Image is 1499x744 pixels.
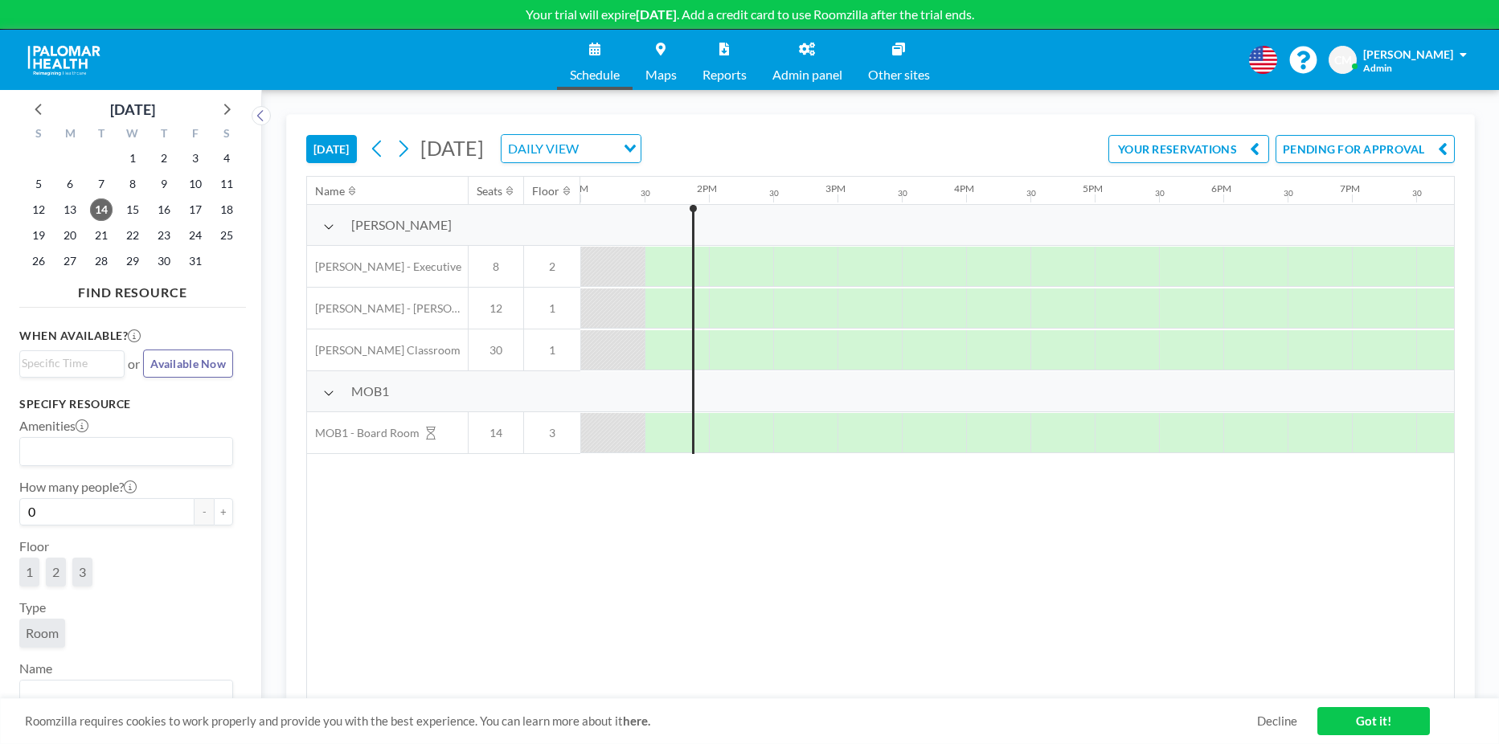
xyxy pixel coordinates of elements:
[27,250,50,272] span: Sunday, October 26, 2025
[19,397,233,411] h3: Specify resource
[195,498,214,525] button: -
[143,350,233,378] button: Available Now
[22,441,223,462] input: Search for option
[19,479,137,495] label: How many people?
[121,198,144,221] span: Wednesday, October 15, 2025
[307,343,461,358] span: [PERSON_NAME] Classroom
[954,182,974,194] div: 4PM
[215,147,238,170] span: Saturday, October 4, 2025
[90,198,113,221] span: Tuesday, October 14, 2025
[184,250,207,272] span: Friday, October 31, 2025
[179,125,211,145] div: F
[150,357,226,370] span: Available Now
[1257,713,1297,729] a: Decline
[1211,182,1231,194] div: 6PM
[59,224,81,247] span: Monday, October 20, 2025
[59,173,81,195] span: Monday, October 6, 2025
[19,538,49,554] label: Floor
[90,224,113,247] span: Tuesday, October 21, 2025
[477,184,502,198] div: Seats
[184,224,207,247] span: Friday, October 24, 2025
[469,343,523,358] span: 30
[1108,135,1269,163] button: YOUR RESERVATIONS
[121,173,144,195] span: Wednesday, October 8, 2025
[524,343,580,358] span: 1
[22,354,115,372] input: Search for option
[25,713,1257,729] span: Roomzilla requires cookies to work properly and provide you with the best experience. You can lea...
[769,188,779,198] div: 30
[855,30,943,90] a: Other sites
[898,188,907,198] div: 30
[697,182,717,194] div: 2PM
[524,301,580,316] span: 1
[215,173,238,195] span: Saturday, October 11, 2025
[121,250,144,272] span: Wednesday, October 29, 2025
[469,260,523,274] span: 8
[26,44,102,76] img: organization-logo
[1363,62,1392,74] span: Admin
[26,564,33,579] span: 1
[90,173,113,195] span: Tuesday, October 7, 2025
[315,184,345,198] div: Name
[184,147,207,170] span: Friday, October 3, 2025
[19,418,88,434] label: Amenities
[55,125,86,145] div: M
[20,438,232,465] div: Search for option
[1340,182,1360,194] div: 7PM
[1317,707,1430,735] a: Got it!
[690,30,760,90] a: Reports
[22,684,223,705] input: Search for option
[52,564,59,579] span: 2
[351,217,452,233] span: [PERSON_NAME]
[307,260,461,274] span: [PERSON_NAME] - Executive
[184,198,207,221] span: Friday, October 17, 2025
[79,564,86,579] span: 3
[557,30,633,90] a: Schedule
[59,198,81,221] span: Monday, October 13, 2025
[825,182,846,194] div: 3PM
[1412,188,1422,198] div: 30
[702,68,747,81] span: Reports
[153,224,175,247] span: Thursday, October 23, 2025
[23,125,55,145] div: S
[1363,47,1453,61] span: [PERSON_NAME]
[1334,53,1352,67] span: CM
[351,383,389,399] span: MOB1
[121,147,144,170] span: Wednesday, October 1, 2025
[184,173,207,195] span: Friday, October 10, 2025
[59,250,81,272] span: Monday, October 27, 2025
[524,426,580,440] span: 3
[215,224,238,247] span: Saturday, October 25, 2025
[214,498,233,525] button: +
[584,138,614,159] input: Search for option
[86,125,117,145] div: T
[1284,188,1293,198] div: 30
[110,98,155,121] div: [DATE]
[469,301,523,316] span: 12
[306,135,357,163] button: [DATE]
[1083,182,1103,194] div: 5PM
[502,135,641,162] div: Search for option
[772,68,842,81] span: Admin panel
[420,136,484,160] span: [DATE]
[19,660,52,677] label: Name
[153,173,175,195] span: Thursday, October 9, 2025
[148,125,179,145] div: T
[645,68,677,81] span: Maps
[760,30,855,90] a: Admin panel
[215,198,238,221] span: Saturday, October 18, 2025
[128,356,140,372] span: or
[20,681,232,708] div: Search for option
[868,68,930,81] span: Other sites
[27,224,50,247] span: Sunday, October 19, 2025
[26,625,59,640] span: Room
[90,250,113,272] span: Tuesday, October 28, 2025
[1276,135,1455,163] button: PENDING FOR APPROVAL
[153,147,175,170] span: Thursday, October 2, 2025
[570,68,620,81] span: Schedule
[19,599,46,615] label: Type
[633,30,690,90] a: Maps
[636,6,677,22] b: [DATE]
[153,198,175,221] span: Thursday, October 16, 2025
[153,250,175,272] span: Thursday, October 30, 2025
